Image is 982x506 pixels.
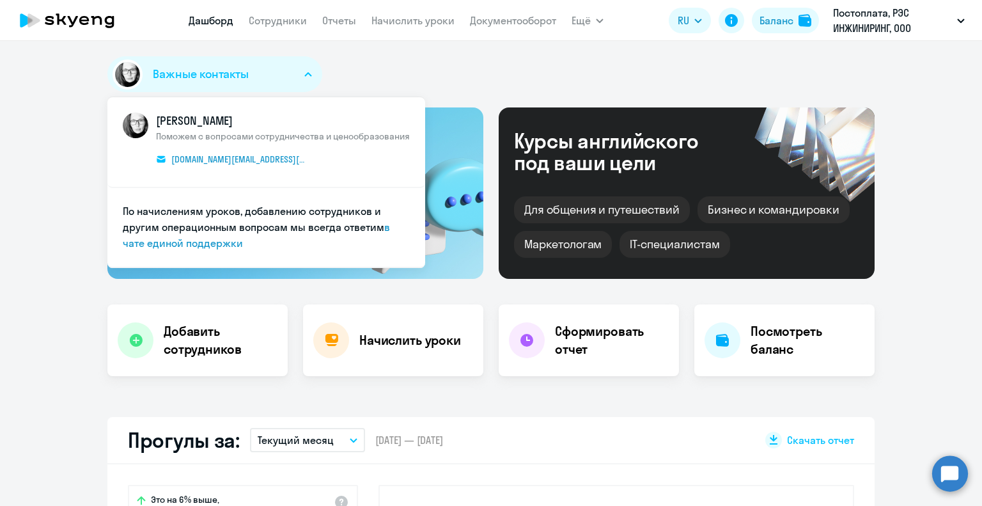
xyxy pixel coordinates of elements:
[827,5,971,36] button: Постоплата, РЭС ИНЖИНИРИНГ, ООО
[787,433,854,447] span: Скачать отчет
[156,152,306,166] a: [DOMAIN_NAME][EMAIL_ADDRESS][DOMAIN_NAME]
[258,432,334,448] p: Текущий месяц
[107,56,322,92] button: Важные контакты
[156,130,410,142] span: Поможем с вопросами сотрудничества и ценообразования
[760,13,793,28] div: Баланс
[249,14,307,27] a: Сотрудники
[669,8,711,33] button: RU
[250,428,365,452] button: Текущий месяц
[799,14,811,27] img: balance
[514,130,733,173] div: Курсы английского под ваши цели
[572,13,591,28] span: Ещё
[156,113,410,129] span: [PERSON_NAME]
[128,427,240,453] h2: Прогулы за:
[113,59,143,90] img: avatar
[572,8,604,33] button: Ещё
[123,221,390,249] a: в чате единой поддержки
[514,231,612,258] div: Маркетологам
[123,205,384,233] span: По начислениям уроков, добавлению сотрудников и другим операционным вопросам мы всегда ответим
[123,113,148,138] img: avatar
[620,231,729,258] div: IT-специалистам
[698,196,850,223] div: Бизнес и командировки
[833,5,952,36] p: Постоплата, РЭС ИНЖИНИРИНГ, ООО
[153,66,249,83] span: Важные контакты
[514,196,690,223] div: Для общения и путешествий
[375,433,443,447] span: [DATE] — [DATE]
[470,14,556,27] a: Документооборот
[678,13,689,28] span: RU
[322,14,356,27] a: Отчеты
[164,322,277,358] h4: Добавить сотрудников
[359,331,461,349] h4: Начислить уроки
[189,14,233,27] a: Дашборд
[171,154,306,165] span: [DOMAIN_NAME][EMAIL_ADDRESS][DOMAIN_NAME]
[107,97,425,268] ul: Важные контакты
[371,14,455,27] a: Начислить уроки
[752,8,819,33] button: Балансbalance
[555,322,669,358] h4: Сформировать отчет
[751,322,864,358] h4: Посмотреть баланс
